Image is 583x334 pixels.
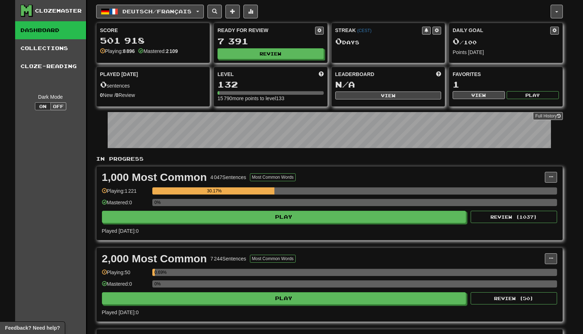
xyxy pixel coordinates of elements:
button: Review (1037) [471,211,557,223]
button: Play [102,292,466,304]
span: 0 [335,36,342,46]
div: 0.69% [154,269,155,276]
div: 501 918 [100,36,206,45]
button: More stats [243,5,258,18]
div: Mastered: 0 [102,280,149,292]
div: Favorites [453,71,559,78]
div: Streak [335,27,422,34]
span: 0 [453,36,459,46]
div: 4 047 Sentences [210,174,246,181]
div: Playing: 1 221 [102,187,149,199]
div: Points [DATE] [453,49,559,56]
span: 0 [100,79,107,89]
button: Off [50,102,66,110]
span: Played [DATE]: 0 [102,228,139,234]
div: Clozemaster [35,7,82,14]
span: / 100 [453,39,477,45]
span: Leaderboard [335,71,375,78]
div: 7 244 Sentences [210,255,246,262]
div: 1 [453,80,559,89]
div: Dark Mode [21,93,81,101]
div: 2,000 Most Common [102,253,207,264]
span: Deutsch / Français [122,8,192,14]
button: Review (50) [471,292,557,304]
p: In Progress [96,155,563,162]
div: Playing: [100,48,135,55]
div: Score [100,27,206,34]
span: Score more points to level up [319,71,324,78]
strong: 0 [100,92,103,98]
div: Mastered: 0 [102,199,149,211]
a: (CEST) [357,28,372,33]
span: This week in points, UTC [436,71,441,78]
button: Play [507,91,559,99]
button: Search sentences [207,5,222,18]
button: Most Common Words [250,173,296,181]
button: On [35,102,51,110]
a: Dashboard [15,21,86,39]
div: New / Review [100,92,206,99]
button: View [453,91,505,99]
a: Collections [15,39,86,57]
button: Review [217,48,324,59]
div: Daily Goal [453,27,550,35]
span: Level [217,71,234,78]
strong: 2 109 [166,48,178,54]
span: N/A [335,79,355,89]
button: Deutsch/Français [96,5,204,18]
button: View [335,92,441,99]
div: sentences [100,80,206,89]
span: Played [DATE]: 0 [102,309,139,315]
strong: 0 [116,92,118,98]
div: 7 391 [217,37,324,46]
a: Cloze-Reading [15,57,86,75]
div: 30.17% [154,187,274,195]
div: Mastered: [138,48,178,55]
button: Play [102,211,466,223]
span: Played [DATE] [100,71,138,78]
strong: 8 896 [123,48,135,54]
div: 132 [217,80,324,89]
div: Playing: 50 [102,269,149,281]
div: Day s [335,37,441,46]
div: Ready for Review [217,27,315,34]
span: Open feedback widget [5,324,60,331]
div: 1,000 Most Common [102,172,207,183]
div: 15 790 more points to level 133 [217,95,324,102]
a: Full History [533,112,562,120]
button: Most Common Words [250,255,296,263]
button: Add sentence to collection [225,5,240,18]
